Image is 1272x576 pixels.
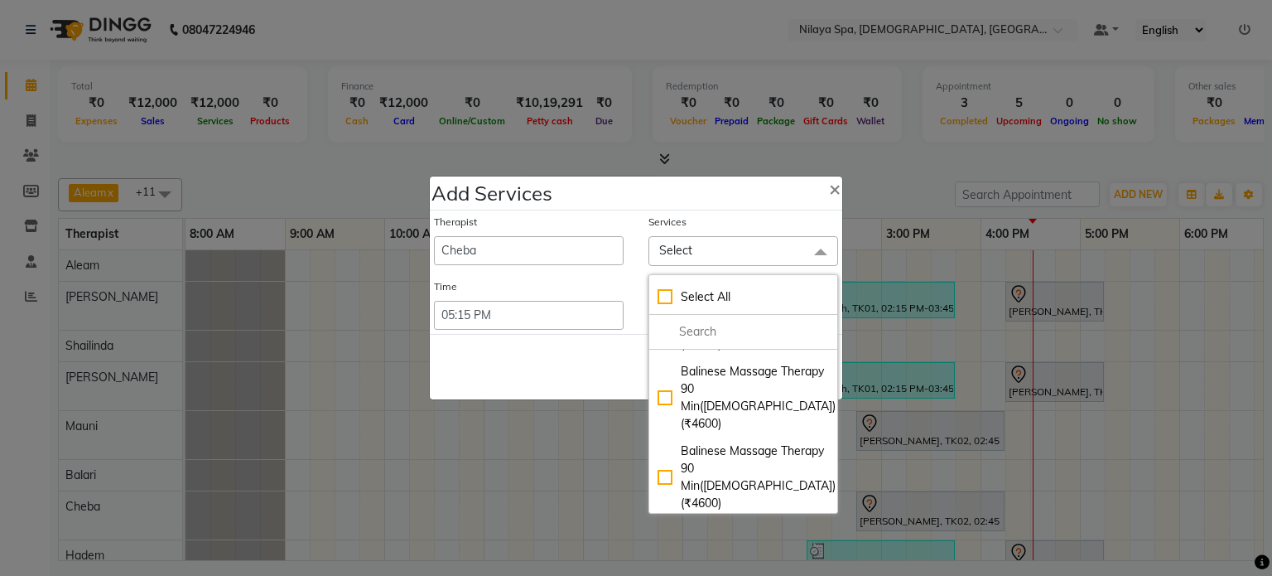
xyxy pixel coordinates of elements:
div: Select All [658,288,829,306]
span: × [829,176,841,201]
label: Services [648,215,687,230]
label: Time [434,279,457,294]
button: Close [816,165,854,211]
input: multiselect-search [658,323,829,341]
h4: Add Services [431,178,552,208]
div: Balinese Massage Therapy 90 Min([DEMOGRAPHIC_DATA]) (₹4600) [658,363,829,433]
span: Select [659,243,692,258]
div: Balinese Massage Therapy 90 Min([DEMOGRAPHIC_DATA]) (₹4600) [658,443,829,512]
label: Therapist [434,215,477,230]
